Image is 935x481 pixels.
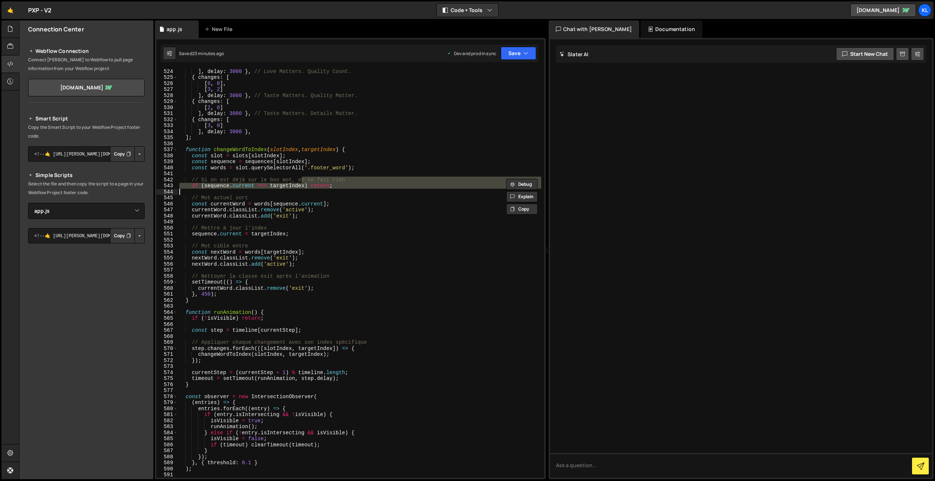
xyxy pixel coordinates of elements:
[156,285,178,292] div: 560
[506,179,538,190] button: Debug
[156,74,178,81] div: 525
[850,4,916,17] a: [DOMAIN_NAME]
[28,326,145,392] iframe: YouTube video player
[1,1,19,19] a: 🤙
[205,26,235,33] div: New File
[28,55,145,73] p: Connect [PERSON_NAME] to Webflow to pull page information from your Webflow project
[156,183,178,189] div: 543
[110,228,135,243] button: Copy
[501,47,536,60] button: Save
[156,129,178,135] div: 534
[506,191,538,202] button: Explain
[156,105,178,111] div: 530
[110,228,145,243] div: Button group with nested dropdown
[156,219,178,225] div: 549
[156,207,178,213] div: 547
[28,6,51,15] div: PXP - V2
[156,322,178,328] div: 566
[192,50,224,57] div: 23 minutes ago
[156,69,178,75] div: 524
[156,472,178,478] div: 591
[156,466,178,472] div: 590
[156,442,178,448] div: 586
[156,291,178,297] div: 561
[28,114,145,123] h2: Smart Script
[156,225,178,231] div: 550
[156,86,178,93] div: 527
[156,123,178,129] div: 533
[156,424,178,430] div: 583
[156,111,178,117] div: 531
[156,394,178,400] div: 578
[156,117,178,123] div: 532
[28,79,145,96] a: [DOMAIN_NAME]
[156,267,178,273] div: 557
[156,195,178,201] div: 545
[156,448,178,454] div: 587
[28,47,145,55] h2: Webflow Connection
[156,460,178,466] div: 589
[549,20,639,38] div: Chat with [PERSON_NAME]
[156,279,178,285] div: 559
[156,430,178,436] div: 584
[156,93,178,99] div: 528
[156,358,178,364] div: 572
[28,123,145,141] p: Copy the Smart Script to your Webflow Project footer code.
[156,231,178,237] div: 551
[156,388,178,394] div: 577
[28,255,145,321] iframe: YouTube video player
[156,171,178,177] div: 541
[156,99,178,105] div: 529
[918,4,931,17] a: Kl
[560,51,589,58] h2: Slater AI
[156,177,178,183] div: 542
[156,255,178,261] div: 555
[156,303,178,309] div: 563
[156,297,178,304] div: 562
[156,327,178,334] div: 567
[156,346,178,352] div: 570
[641,20,702,38] div: Documentation
[156,315,178,322] div: 565
[836,47,894,61] button: Start new chat
[28,146,145,162] textarea: <!--🤙 [URL][PERSON_NAME][DOMAIN_NAME]> <script>document.addEventListener("DOMContentLoaded", func...
[156,159,178,165] div: 539
[156,273,178,280] div: 558
[156,213,178,219] div: 548
[110,146,135,162] button: Copy
[437,4,498,17] button: Code + Tools
[28,180,145,197] p: Select the file and then copy the script to a page in your Webflow Project footer code.
[179,50,224,57] div: Saved
[156,351,178,358] div: 571
[156,81,178,87] div: 526
[156,165,178,171] div: 540
[156,363,178,370] div: 573
[156,339,178,346] div: 569
[506,204,538,215] button: Copy
[156,243,178,249] div: 553
[156,261,178,268] div: 556
[110,146,145,162] div: Button group with nested dropdown
[156,370,178,376] div: 574
[28,228,145,243] textarea: <!--🤙 [URL][PERSON_NAME][DOMAIN_NAME]> <script>document.addEventListener("DOMContentLoaded", func...
[156,249,178,255] div: 554
[156,454,178,460] div: 588
[28,171,145,180] h2: Simple Scripts
[156,382,178,388] div: 576
[156,400,178,406] div: 579
[156,147,178,153] div: 537
[167,26,182,33] div: app.js
[156,141,178,147] div: 536
[156,153,178,159] div: 538
[447,50,496,57] div: Dev and prod in sync
[156,334,178,340] div: 568
[156,309,178,316] div: 564
[156,436,178,442] div: 585
[156,418,178,424] div: 582
[156,406,178,412] div: 580
[156,189,178,195] div: 544
[28,25,84,33] h2: Connection Center
[156,201,178,207] div: 546
[156,376,178,382] div: 575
